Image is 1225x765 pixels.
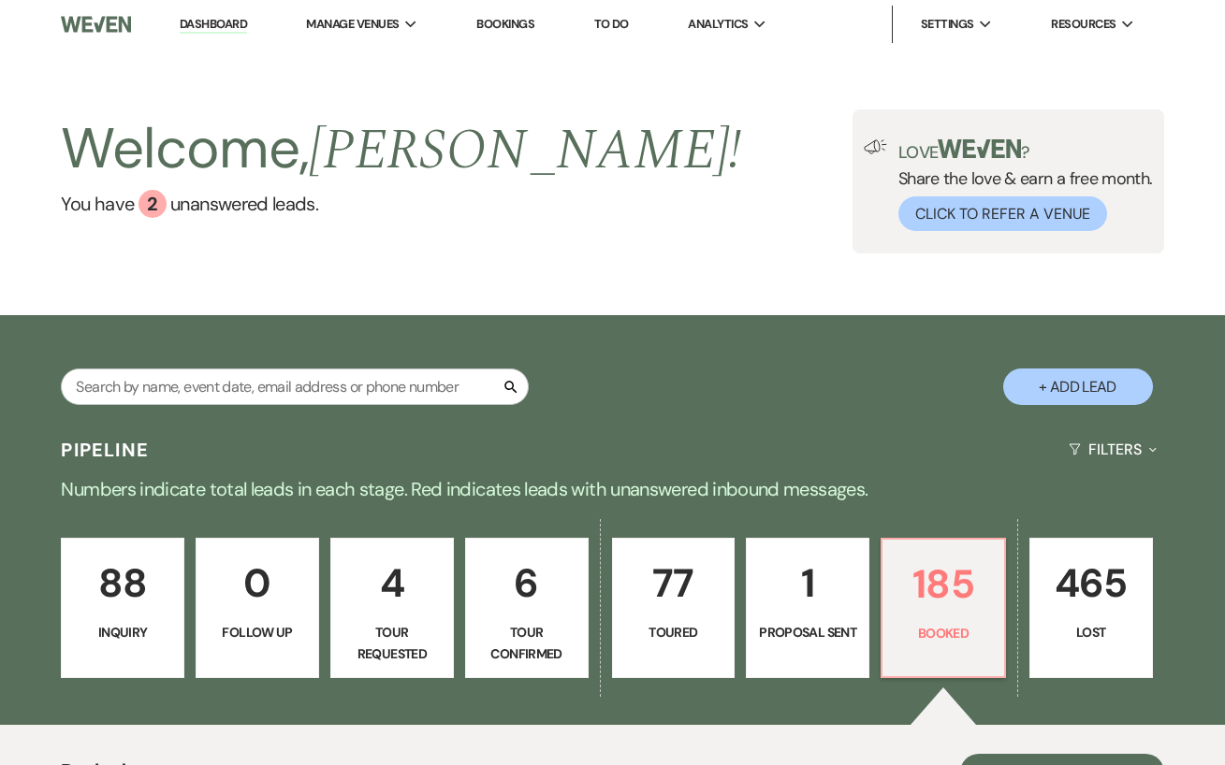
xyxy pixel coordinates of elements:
[465,538,589,678] a: 6Tour Confirmed
[758,552,857,614] p: 1
[343,552,442,614] p: 4
[864,139,887,154] img: loud-speaker-illustration.svg
[688,15,748,34] span: Analytics
[887,139,1153,231] div: Share the love & earn a free month.
[938,139,1021,158] img: weven-logo-green.svg
[758,622,857,642] p: Proposal Sent
[139,190,167,218] div: 2
[196,538,319,678] a: 0Follow Up
[61,109,741,190] h2: Welcome,
[624,552,723,614] p: 77
[330,538,454,678] a: 4Tour Requested
[306,15,399,34] span: Manage Venues
[61,538,184,678] a: 88Inquiry
[894,553,993,615] p: 185
[343,622,442,664] p: Tour Requested
[61,5,131,44] img: Weven Logo
[477,622,576,664] p: Tour Confirmed
[881,538,1006,678] a: 185Booked
[208,552,307,614] p: 0
[61,190,741,218] a: You have 2 unanswered leads.
[476,16,534,32] a: Bookings
[61,368,529,405] input: Search by name, event date, email address or phone number
[1003,368,1153,405] button: + Add Lead
[898,139,1153,161] p: Love ?
[309,108,741,194] span: [PERSON_NAME] !
[1061,425,1163,474] button: Filters
[1042,622,1141,642] p: Lost
[208,622,307,642] p: Follow Up
[746,538,869,678] a: 1Proposal Sent
[894,623,993,643] p: Booked
[612,538,736,678] a: 77Toured
[1051,15,1116,34] span: Resources
[477,552,576,614] p: 6
[1042,552,1141,614] p: 465
[898,196,1107,231] button: Click to Refer a Venue
[73,552,172,614] p: 88
[180,16,247,34] a: Dashboard
[624,622,723,642] p: Toured
[1029,538,1153,678] a: 465Lost
[921,15,974,34] span: Settings
[594,16,629,32] a: To Do
[73,622,172,642] p: Inquiry
[61,437,149,463] h3: Pipeline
